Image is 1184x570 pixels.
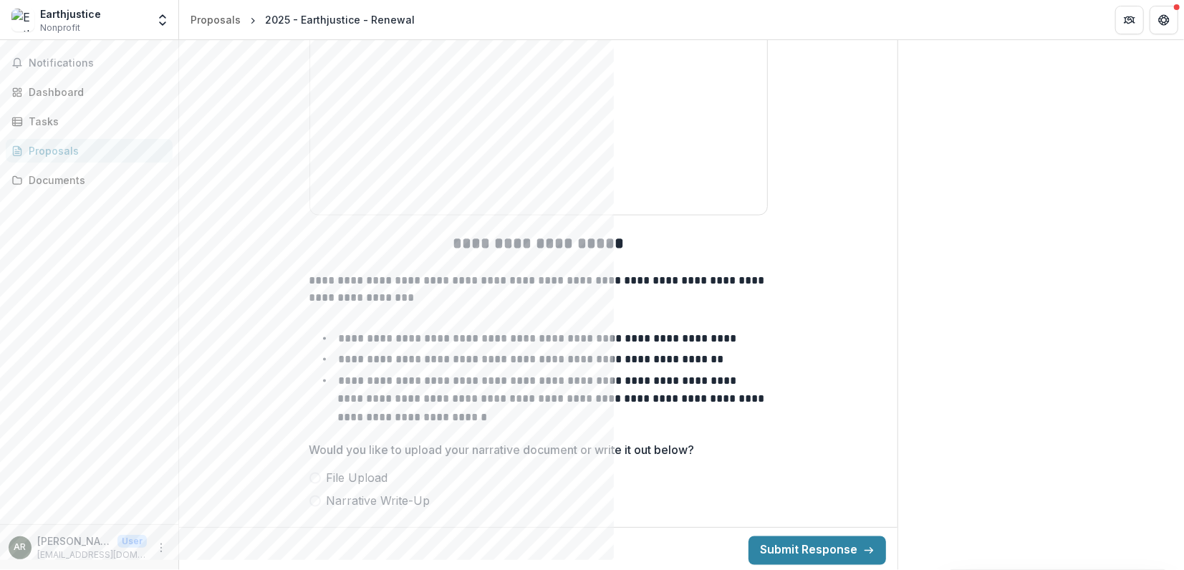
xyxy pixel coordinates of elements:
[14,543,27,552] div: Ann Marie Rubin
[749,536,886,565] button: Submit Response
[29,84,161,100] div: Dashboard
[1150,6,1178,34] button: Get Help
[6,139,173,163] a: Proposals
[29,114,161,129] div: Tasks
[185,9,246,30] a: Proposals
[327,493,430,510] span: Narrative Write-Up
[117,535,147,548] p: User
[6,110,173,133] a: Tasks
[11,9,34,32] img: Earthjustice
[29,57,167,69] span: Notifications
[1115,6,1144,34] button: Partners
[185,9,420,30] nav: breadcrumb
[265,12,415,27] div: 2025 - Earthjustice - Renewal
[309,441,695,458] p: Would you like to upload your narrative document or write it out below?
[6,80,173,104] a: Dashboard
[327,470,388,487] span: File Upload
[37,549,147,561] p: [EMAIL_ADDRESS][DOMAIN_NAME]
[29,173,161,188] div: Documents
[29,143,161,158] div: Proposals
[153,6,173,34] button: Open entity switcher
[40,21,80,34] span: Nonprofit
[6,168,173,192] a: Documents
[153,539,170,556] button: More
[37,533,112,549] p: [PERSON_NAME]
[6,52,173,74] button: Notifications
[40,6,101,21] div: Earthjustice
[191,12,241,27] div: Proposals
